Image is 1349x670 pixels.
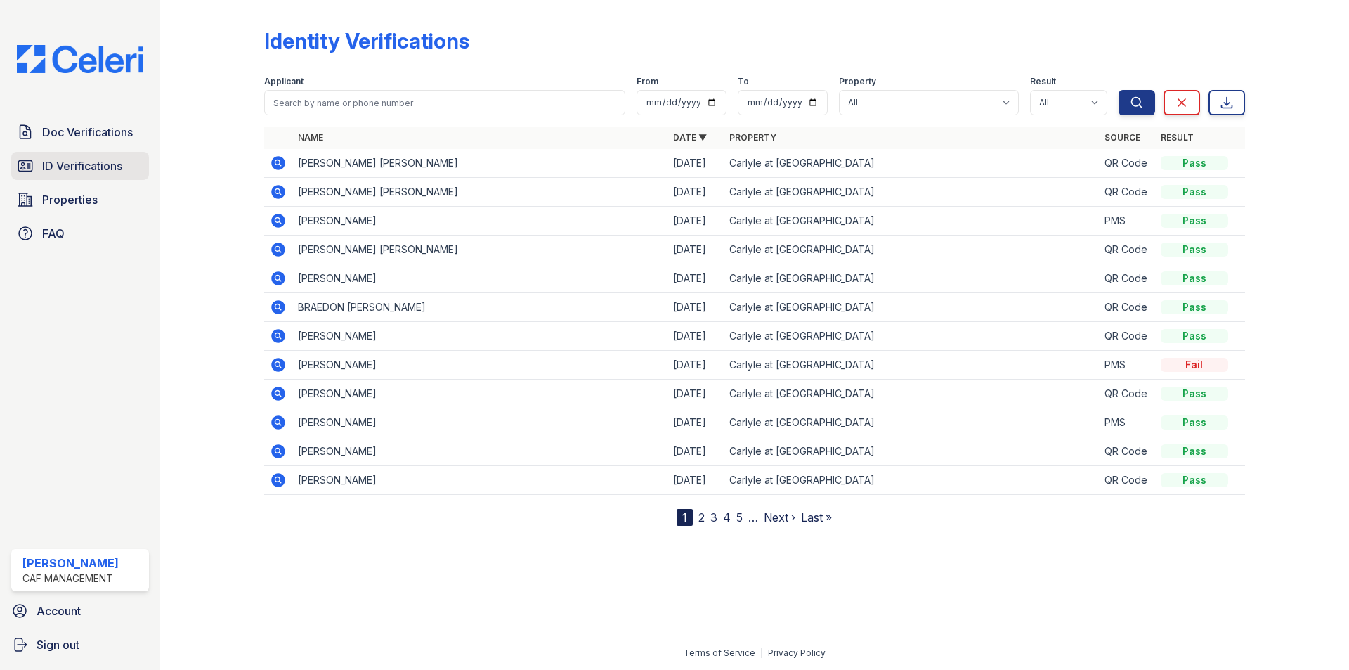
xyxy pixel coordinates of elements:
td: PMS [1099,408,1155,437]
div: Pass [1161,387,1228,401]
span: Sign out [37,636,79,653]
td: Carlyle at [GEOGRAPHIC_DATA] [724,466,1099,495]
td: [DATE] [667,380,724,408]
div: CAF Management [22,572,119,586]
img: CE_Logo_Blue-a8612792a0a2168367f1c8372b55b34899dd931a85d93a1a3d3e32e68fde9ad4.png [6,45,155,73]
td: Carlyle at [GEOGRAPHIC_DATA] [724,322,1099,351]
td: [PERSON_NAME] [292,264,667,293]
div: Pass [1161,444,1228,458]
a: 5 [736,510,743,524]
td: [DATE] [667,293,724,322]
td: Carlyle at [GEOGRAPHIC_DATA] [724,408,1099,437]
a: 4 [723,510,731,524]
div: Fail [1161,358,1228,372]
a: Result [1161,132,1194,143]
td: [PERSON_NAME] [292,380,667,408]
td: PMS [1099,207,1155,236]
td: [DATE] [667,437,724,466]
a: 3 [710,510,717,524]
td: [DATE] [667,178,724,207]
td: Carlyle at [GEOGRAPHIC_DATA] [724,149,1099,178]
td: Carlyle at [GEOGRAPHIC_DATA] [724,293,1099,322]
a: Privacy Policy [768,648,826,658]
a: Properties [11,186,149,214]
td: Carlyle at [GEOGRAPHIC_DATA] [724,380,1099,408]
span: ID Verifications [42,157,122,174]
div: Pass [1161,415,1228,430]
td: QR Code [1099,293,1155,322]
td: [PERSON_NAME] [PERSON_NAME] [292,236,667,264]
div: Pass [1161,214,1228,228]
td: [DATE] [667,264,724,293]
span: FAQ [42,225,65,242]
a: Date ▼ [673,132,707,143]
td: QR Code [1099,466,1155,495]
div: Pass [1161,300,1228,314]
td: [DATE] [667,149,724,178]
td: BRAEDON [PERSON_NAME] [292,293,667,322]
td: PMS [1099,351,1155,380]
td: [DATE] [667,207,724,236]
span: Account [37,603,81,619]
td: QR Code [1099,178,1155,207]
td: QR Code [1099,149,1155,178]
a: Last » [801,510,832,524]
td: QR Code [1099,380,1155,408]
div: Pass [1161,271,1228,285]
a: Account [6,597,155,625]
a: Source [1104,132,1140,143]
td: QR Code [1099,437,1155,466]
div: Identity Verifications [264,28,469,53]
td: [PERSON_NAME] [292,351,667,380]
a: Name [298,132,323,143]
div: [PERSON_NAME] [22,555,119,572]
a: Sign out [6,631,155,659]
span: Properties [42,191,98,208]
label: To [738,76,749,87]
td: [PERSON_NAME] [292,466,667,495]
div: | [760,648,763,658]
td: [PERSON_NAME] [292,437,667,466]
div: Pass [1161,329,1228,343]
td: [DATE] [667,408,724,437]
label: Property [839,76,876,87]
div: Pass [1161,243,1228,257]
td: [DATE] [667,322,724,351]
td: Carlyle at [GEOGRAPHIC_DATA] [724,178,1099,207]
a: Terms of Service [684,648,755,658]
td: Carlyle at [GEOGRAPHIC_DATA] [724,351,1099,380]
td: Carlyle at [GEOGRAPHIC_DATA] [724,264,1099,293]
td: [PERSON_NAME] [292,322,667,351]
label: From [637,76,658,87]
div: Pass [1161,185,1228,199]
label: Applicant [264,76,304,87]
td: [DATE] [667,466,724,495]
td: QR Code [1099,264,1155,293]
span: … [748,509,758,526]
td: QR Code [1099,236,1155,264]
td: [DATE] [667,351,724,380]
td: [DATE] [667,236,724,264]
a: Next › [764,510,795,524]
td: QR Code [1099,322,1155,351]
td: Carlyle at [GEOGRAPHIC_DATA] [724,437,1099,466]
a: ID Verifications [11,152,149,180]
a: FAQ [11,219,149,247]
td: Carlyle at [GEOGRAPHIC_DATA] [724,207,1099,236]
div: Pass [1161,156,1228,170]
a: 2 [698,510,705,524]
td: [PERSON_NAME] [292,207,667,236]
input: Search by name or phone number [264,90,625,115]
td: Carlyle at [GEOGRAPHIC_DATA] [724,236,1099,264]
td: [PERSON_NAME] [PERSON_NAME] [292,178,667,207]
td: [PERSON_NAME] [292,408,667,437]
a: Doc Verifications [11,118,149,146]
a: Property [729,132,776,143]
label: Result [1030,76,1056,87]
div: Pass [1161,473,1228,487]
div: 1 [677,509,693,526]
span: Doc Verifications [42,124,133,141]
td: [PERSON_NAME] [PERSON_NAME] [292,149,667,178]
